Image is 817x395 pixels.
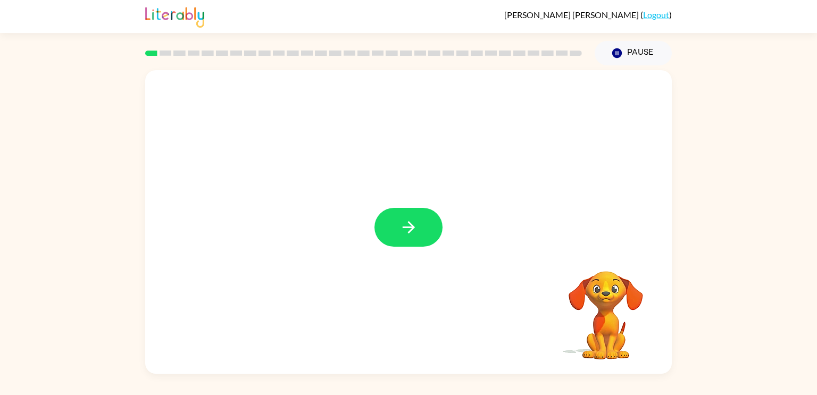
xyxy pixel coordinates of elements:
video: Your browser must support playing .mp4 files to use Literably. Please try using another browser. [553,255,659,361]
span: [PERSON_NAME] [PERSON_NAME] [504,10,640,20]
div: ( ) [504,10,672,20]
a: Logout [643,10,669,20]
button: Pause [595,41,672,65]
img: Literably [145,4,204,28]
